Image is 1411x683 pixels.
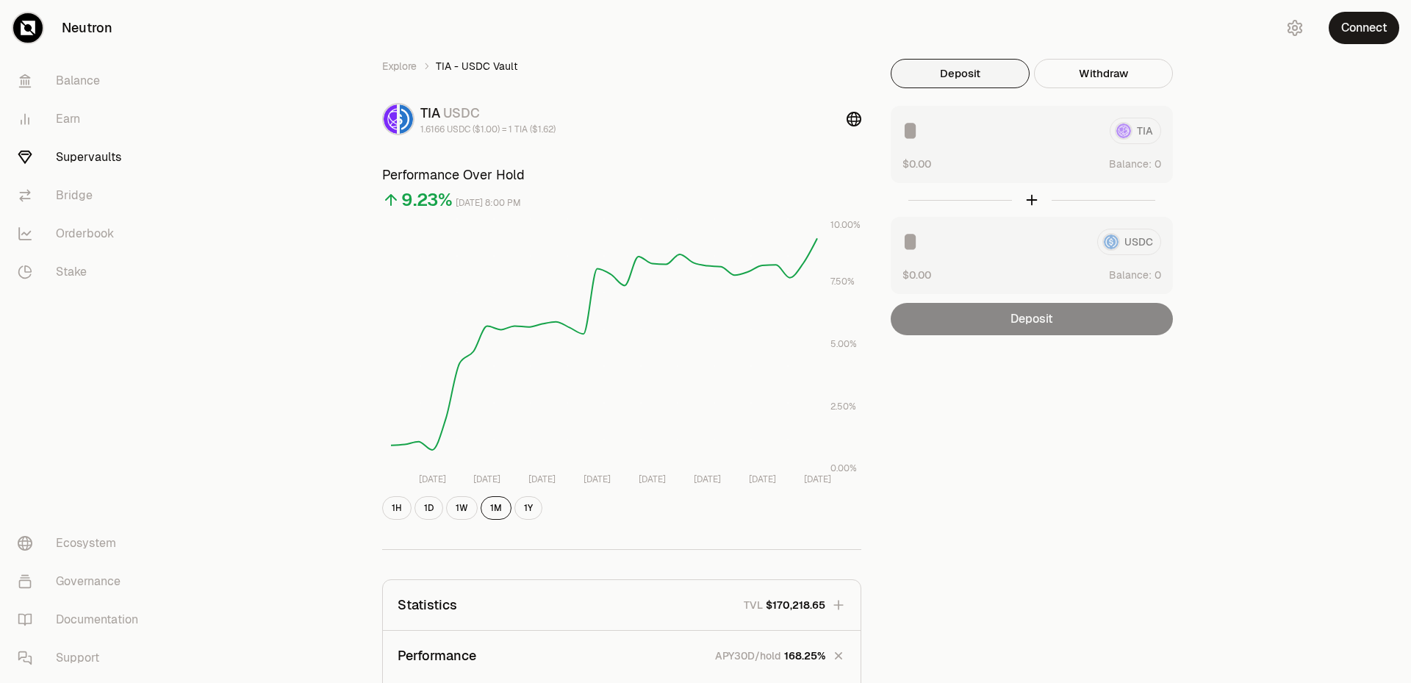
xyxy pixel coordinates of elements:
[382,59,417,74] a: Explore
[804,473,831,485] tspan: [DATE]
[830,276,855,287] tspan: 7.50%
[6,562,159,601] a: Governance
[382,59,861,74] nav: breadcrumb
[6,253,159,291] a: Stake
[400,104,413,134] img: USDC Logo
[382,496,412,520] button: 1H
[436,59,517,74] span: TIA - USDC Vault
[414,496,443,520] button: 1D
[456,195,521,212] div: [DATE] 8:00 PM
[6,100,159,138] a: Earn
[383,580,861,630] button: StatisticsTVL$170,218.65
[830,401,856,412] tspan: 2.50%
[1034,59,1173,88] button: Withdraw
[715,648,781,663] p: APY30D/hold
[383,631,861,681] button: PerformanceAPY30D/hold168.25%
[891,59,1030,88] button: Deposit
[744,598,763,612] p: TVL
[420,124,556,135] div: 1.6166 USDC ($1.00) = 1 TIA ($1.62)
[830,219,861,231] tspan: 10.00%
[446,496,478,520] button: 1W
[6,601,159,639] a: Documentation
[830,338,857,350] tspan: 5.00%
[398,595,457,615] p: Statistics
[6,215,159,253] a: Orderbook
[1109,157,1152,171] span: Balance:
[398,646,476,666] p: Performance
[902,267,931,282] button: $0.00
[694,473,721,485] tspan: [DATE]
[384,104,397,134] img: TIA Logo
[6,639,159,677] a: Support
[1329,12,1399,44] button: Connect
[639,473,666,485] tspan: [DATE]
[1109,268,1152,282] span: Balance:
[749,473,776,485] tspan: [DATE]
[6,138,159,176] a: Supervaults
[401,188,453,212] div: 9.23%
[584,473,611,485] tspan: [DATE]
[528,473,556,485] tspan: [DATE]
[473,473,500,485] tspan: [DATE]
[481,496,511,520] button: 1M
[784,648,825,663] span: 168.25%
[420,103,556,124] div: TIA
[6,176,159,215] a: Bridge
[6,62,159,100] a: Balance
[902,156,931,171] button: $0.00
[514,496,542,520] button: 1Y
[766,598,825,612] span: $170,218.65
[419,473,446,485] tspan: [DATE]
[830,462,857,474] tspan: 0.00%
[443,104,480,121] span: USDC
[6,524,159,562] a: Ecosystem
[382,165,861,185] h3: Performance Over Hold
